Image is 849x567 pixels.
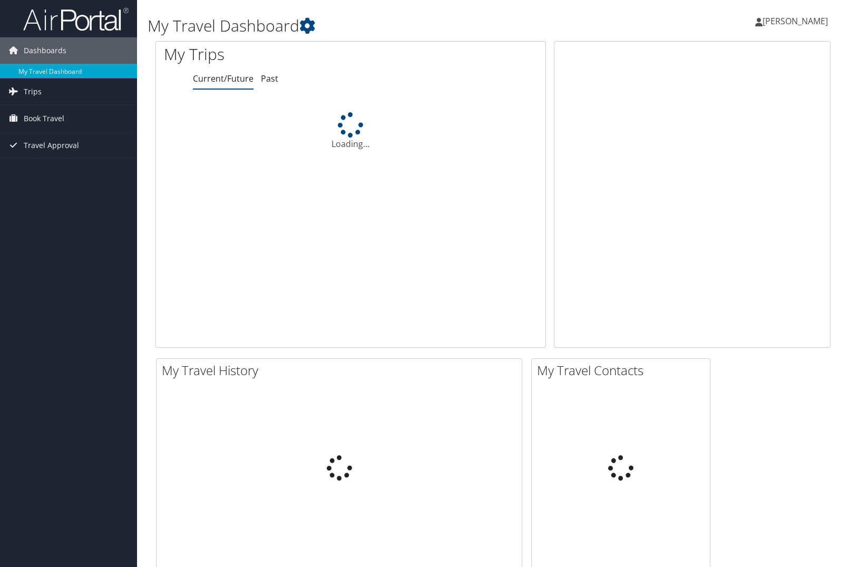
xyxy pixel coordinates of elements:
h1: My Trips [164,43,375,65]
h2: My Travel History [162,361,522,379]
span: Travel Approval [24,132,79,159]
img: airportal-logo.png [23,7,129,32]
h2: My Travel Contacts [537,361,710,379]
a: [PERSON_NAME] [755,5,838,37]
span: Book Travel [24,105,64,132]
a: Past [261,73,278,84]
span: Dashboards [24,37,66,64]
div: Loading... [156,112,545,150]
a: Current/Future [193,73,253,84]
h1: My Travel Dashboard [148,15,608,37]
span: Trips [24,79,42,105]
span: [PERSON_NAME] [763,15,828,27]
